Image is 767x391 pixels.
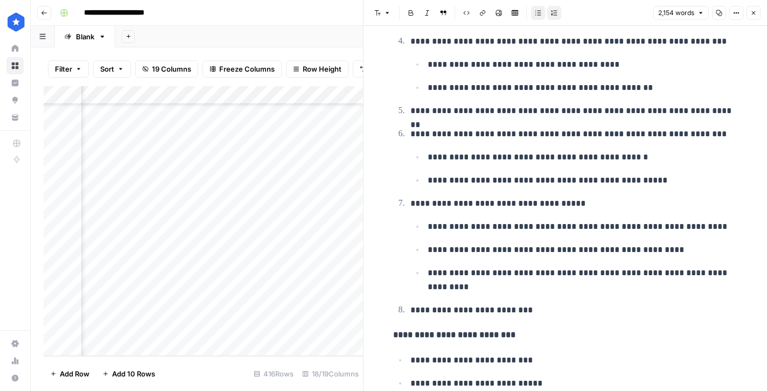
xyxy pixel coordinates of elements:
[6,9,24,36] button: Workspace: ConsumerAffairs
[44,365,96,382] button: Add Row
[6,352,24,369] a: Usage
[219,64,275,74] span: Freeze Columns
[6,109,24,126] a: Your Data
[658,8,694,18] span: 2,154 words
[6,92,24,109] a: Opportunities
[76,31,94,42] div: Blank
[152,64,191,74] span: 19 Columns
[6,369,24,387] button: Help + Support
[6,40,24,57] a: Home
[135,60,198,78] button: 19 Columns
[100,64,114,74] span: Sort
[96,365,162,382] button: Add 10 Rows
[112,368,155,379] span: Add 10 Rows
[48,60,89,78] button: Filter
[6,74,24,92] a: Insights
[55,64,72,74] span: Filter
[6,57,24,74] a: Browse
[60,368,89,379] span: Add Row
[93,60,131,78] button: Sort
[6,335,24,352] a: Settings
[6,12,26,32] img: ConsumerAffairs Logo
[298,365,363,382] div: 18/19 Columns
[303,64,341,74] span: Row Height
[55,26,115,47] a: Blank
[249,365,298,382] div: 416 Rows
[286,60,348,78] button: Row Height
[203,60,282,78] button: Freeze Columns
[653,6,709,20] button: 2,154 words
